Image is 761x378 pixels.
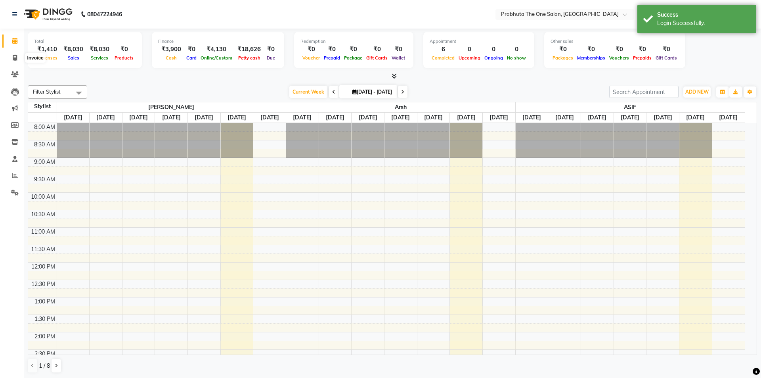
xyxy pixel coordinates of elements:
div: ₹0 [264,45,278,54]
span: Arsh [286,102,515,112]
span: Gift Cards [654,55,679,61]
div: Login Successfully. [657,19,750,27]
div: 11:30 AM [29,245,57,253]
input: Search Appointment [609,86,679,98]
a: October 5, 2025 [259,113,281,123]
span: Wallet [390,55,407,61]
span: Gift Cards [364,55,390,61]
div: 1:30 PM [33,315,57,323]
div: ₹18,626 [234,45,264,54]
a: September 30, 2025 [95,113,117,123]
div: ₹4,130 [199,45,234,54]
span: Package [342,55,364,61]
a: October 1, 2025 [357,113,379,123]
div: 0 [505,45,528,54]
div: 2:30 PM [33,350,57,358]
span: Products [113,55,136,61]
div: ₹0 [575,45,607,54]
span: Filter Stylist [33,88,61,95]
div: Other sales [551,38,679,45]
div: 1:00 PM [33,297,57,306]
span: Upcoming [457,55,482,61]
div: ₹0 [551,45,575,54]
a: September 29, 2025 [62,113,84,123]
span: ASIF [516,102,745,112]
div: 0 [482,45,505,54]
div: ₹0 [184,45,199,54]
div: 8:30 AM [33,140,57,149]
div: ₹0 [631,45,654,54]
span: Prepaids [631,55,654,61]
b: 08047224946 [87,3,122,25]
span: Current Week [289,86,327,98]
span: Due [265,55,277,61]
a: October 5, 2025 [488,113,510,123]
span: Cash [164,55,179,61]
span: Online/Custom [199,55,234,61]
div: ₹0 [342,45,364,54]
a: October 1, 2025 [586,113,608,123]
span: [PERSON_NAME] [57,102,286,112]
div: ₹3,900 [158,45,184,54]
div: ₹8,030 [86,45,113,54]
a: October 3, 2025 [652,113,674,123]
div: 9:30 AM [33,175,57,184]
div: ₹0 [390,45,407,54]
a: October 3, 2025 [193,113,215,123]
div: 12:30 PM [30,280,57,288]
div: ₹0 [364,45,390,54]
a: October 1, 2025 [128,113,149,123]
a: September 29, 2025 [521,113,543,123]
span: Petty cash [236,55,262,61]
a: October 5, 2025 [717,113,739,123]
div: 0 [457,45,482,54]
span: [DATE] - [DATE] [350,89,394,95]
span: Packages [551,55,575,61]
span: Vouchers [607,55,631,61]
img: logo [20,3,75,25]
span: Memberships [575,55,607,61]
span: Services [89,55,110,61]
div: ₹1,410 [34,45,60,54]
div: 10:00 AM [29,193,57,201]
div: 11:00 AM [29,228,57,236]
div: ₹0 [654,45,679,54]
div: ₹0 [607,45,631,54]
span: Sales [66,55,81,61]
div: 8:00 AM [33,123,57,131]
div: ₹0 [113,45,136,54]
a: October 2, 2025 [161,113,182,123]
a: September 29, 2025 [291,113,313,123]
div: Redemption [300,38,407,45]
div: Appointment [430,38,528,45]
div: Success [657,11,750,19]
span: Ongoing [482,55,505,61]
span: Voucher [300,55,322,61]
a: October 2, 2025 [390,113,411,123]
div: Stylist [28,102,57,111]
a: October 4, 2025 [685,113,706,123]
a: October 4, 2025 [455,113,477,123]
div: 10:30 AM [29,210,57,219]
div: ₹8,030 [60,45,86,54]
span: 1 / 8 [39,362,50,370]
a: October 3, 2025 [423,113,444,123]
div: 9:00 AM [33,158,57,166]
span: Prepaid [322,55,342,61]
a: October 2, 2025 [619,113,641,123]
div: 2:00 PM [33,332,57,341]
div: 12:00 PM [30,263,57,271]
span: Completed [430,55,457,61]
span: No show [505,55,528,61]
div: Finance [158,38,278,45]
span: ADD NEW [685,89,709,95]
div: Total [34,38,136,45]
div: 6 [430,45,457,54]
a: September 30, 2025 [324,113,346,123]
div: Invoice [25,53,45,63]
button: ADD NEW [683,86,711,98]
a: September 30, 2025 [554,113,576,123]
div: ₹0 [300,45,322,54]
a: October 4, 2025 [226,113,248,123]
span: Card [184,55,199,61]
